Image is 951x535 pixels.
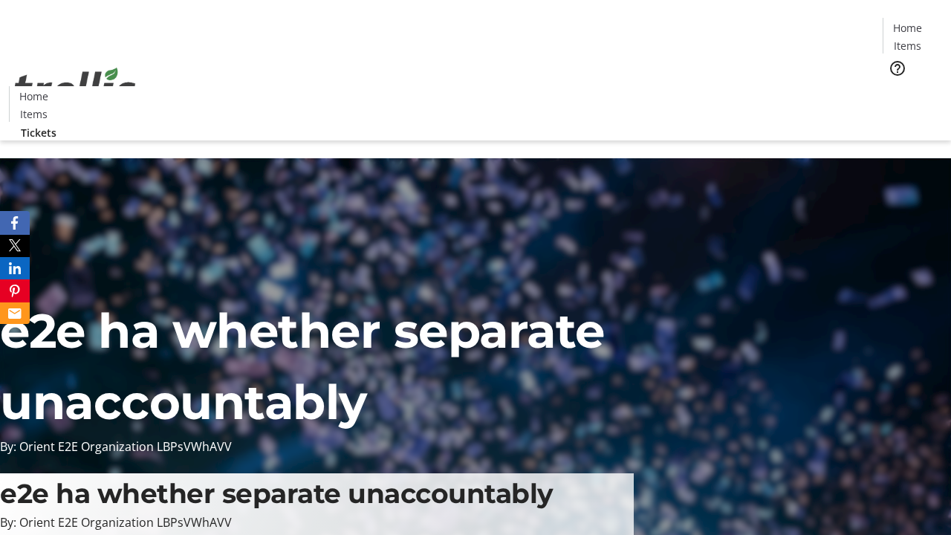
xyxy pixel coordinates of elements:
a: Home [10,88,57,104]
a: Home [883,20,931,36]
img: Orient E2E Organization LBPsVWhAVV's Logo [9,51,141,126]
span: Tickets [895,86,930,102]
a: Tickets [9,125,68,140]
a: Tickets [883,86,942,102]
span: Home [893,20,922,36]
span: Tickets [21,125,56,140]
span: Items [20,106,48,122]
a: Items [10,106,57,122]
button: Help [883,53,912,83]
span: Home [19,88,48,104]
a: Items [883,38,931,53]
span: Items [894,38,921,53]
